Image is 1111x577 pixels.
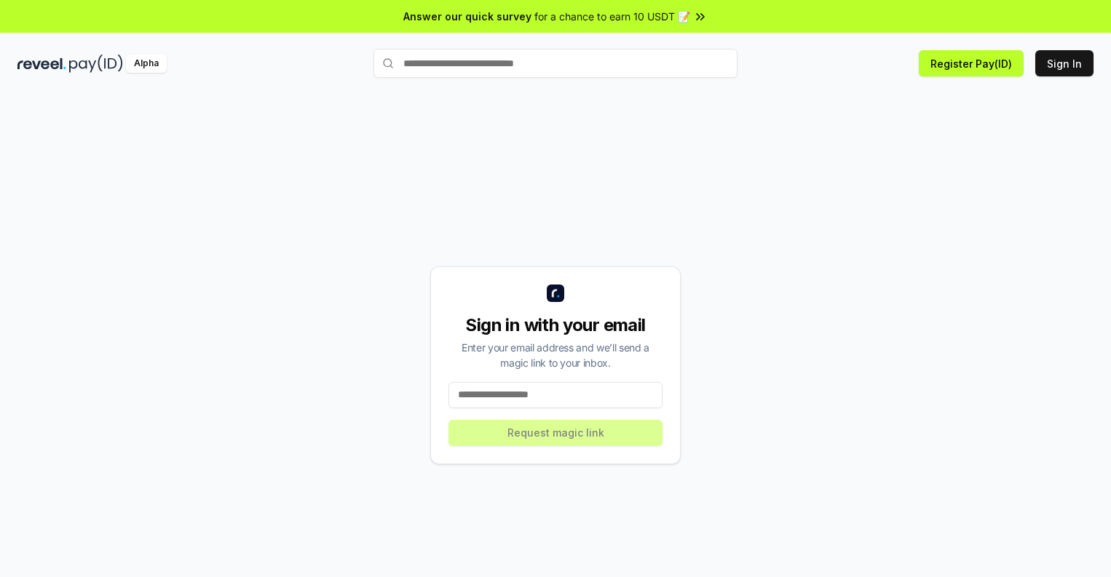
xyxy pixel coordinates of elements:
div: Enter your email address and we’ll send a magic link to your inbox. [448,340,663,370]
button: Register Pay(ID) [919,50,1024,76]
span: Answer our quick survey [403,9,531,24]
img: pay_id [69,55,123,73]
img: reveel_dark [17,55,66,73]
span: for a chance to earn 10 USDT 📝 [534,9,690,24]
button: Sign In [1035,50,1094,76]
img: logo_small [547,284,564,302]
div: Sign in with your email [448,314,663,337]
div: Alpha [126,55,167,73]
